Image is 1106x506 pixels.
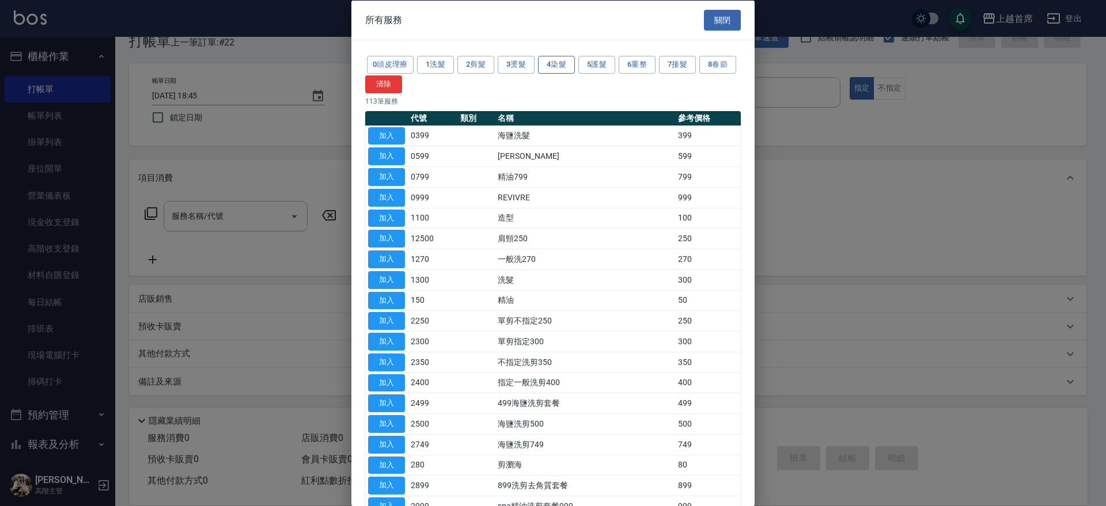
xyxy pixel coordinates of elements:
td: 50 [675,290,741,311]
td: 海鹽洗剪500 [495,413,675,434]
td: 500 [675,413,741,434]
td: 精油 [495,290,675,311]
td: 499 [675,393,741,413]
button: 加入 [368,271,405,288]
button: 加入 [368,477,405,494]
td: 2400 [408,372,457,393]
button: 加入 [368,415,405,433]
button: 8春節 [699,56,736,74]
td: 300 [675,269,741,290]
td: 150 [408,290,457,311]
td: 899 [675,475,741,496]
td: 100 [675,208,741,229]
button: 7接髮 [659,56,696,74]
td: 799 [675,166,741,187]
td: 2350 [408,352,457,372]
td: 指定一般洗剪400 [495,372,675,393]
th: 名稱 [495,111,675,125]
button: 2剪髮 [457,56,494,74]
td: 80 [675,455,741,475]
th: 代號 [408,111,457,125]
button: 加入 [368,188,405,206]
button: 3燙髮 [498,56,535,74]
button: 加入 [368,353,405,371]
td: 2250 [408,310,457,331]
button: 加入 [368,333,405,351]
button: 加入 [368,230,405,248]
td: 0999 [408,187,457,208]
td: 2500 [408,413,457,434]
td: 肩頸250 [495,228,675,249]
td: 單剪不指定250 [495,310,675,331]
button: 加入 [368,394,405,412]
td: 一般洗270 [495,249,675,269]
td: 12500 [408,228,457,249]
td: 造型 [495,208,675,229]
td: 899洗剪去角質套餐 [495,475,675,496]
button: 加入 [368,291,405,309]
td: 不指定洗剪350 [495,352,675,372]
button: 加入 [368,312,405,330]
td: 海鹽洗剪749 [495,434,675,455]
button: 4染髮 [538,56,575,74]
td: 0799 [408,166,457,187]
td: 海鹽洗髮 [495,125,675,146]
td: 精油799 [495,166,675,187]
button: 0頭皮理療 [367,56,414,74]
span: 所有服務 [365,14,402,25]
button: 加入 [368,456,405,474]
td: 1270 [408,249,457,269]
button: 清除 [365,75,402,93]
button: 加入 [368,374,405,391]
td: 0599 [408,146,457,166]
td: 2899 [408,475,457,496]
td: 280 [408,455,457,475]
th: 參考價格 [675,111,741,125]
button: 加入 [368,147,405,165]
button: 1洗髮 [417,56,454,74]
td: 2300 [408,331,457,352]
p: 113 筆服務 [365,96,741,106]
button: 5護髮 [578,56,615,74]
td: 749 [675,434,741,455]
td: 350 [675,352,741,372]
td: 洗髮 [495,269,675,290]
td: 2749 [408,434,457,455]
td: 599 [675,146,741,166]
td: 399 [675,125,741,146]
button: 加入 [368,168,405,186]
td: REVIVRE [495,187,675,208]
td: 300 [675,331,741,352]
td: 400 [675,372,741,393]
td: 剪瀏海 [495,455,675,475]
td: [PERSON_NAME] [495,146,675,166]
td: 499海鹽洗剪套餐 [495,393,675,413]
button: 加入 [368,250,405,268]
td: 2499 [408,393,457,413]
button: 關閉 [704,9,741,31]
td: 270 [675,249,741,269]
td: 250 [675,228,741,249]
th: 類別 [457,111,495,125]
button: 加入 [368,209,405,227]
td: 0399 [408,125,457,146]
button: 6重整 [619,56,656,74]
td: 250 [675,310,741,331]
td: 1300 [408,269,457,290]
td: 單剪指定300 [495,331,675,352]
button: 加入 [368,435,405,453]
td: 999 [675,187,741,208]
td: 1100 [408,208,457,229]
button: 加入 [368,127,405,144]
